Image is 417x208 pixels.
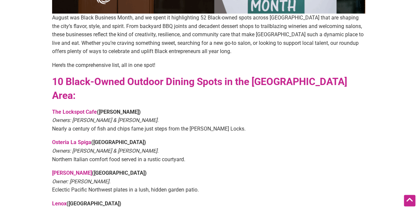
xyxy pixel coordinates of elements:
[52,109,141,115] strong: ([PERSON_NAME])
[52,61,365,70] p: Here’s the comprehensive list, all in one spot!
[52,109,97,115] a: The Lockspot Cafe
[52,139,146,145] strong: ([GEOGRAPHIC_DATA])
[52,108,365,133] p: Nearly a century of fish and chips fame just steps from the [PERSON_NAME] Locks.
[52,170,147,176] strong: ([GEOGRAPHIC_DATA])
[52,200,67,207] a: Lenox
[52,138,365,163] p: Northern Italian comfort food served in a rustic courtyard.
[52,178,110,185] em: Owner: [PERSON_NAME].
[52,148,159,154] em: Owners: [PERSON_NAME] & [PERSON_NAME].
[52,14,365,56] p: August was Black Business Month, and we spent it highlighting 52 Black-owned spots across [GEOGRA...
[52,76,347,101] a: 10 Black-Owned Outdoor Dining Spots in the [GEOGRAPHIC_DATA] Area:
[404,195,415,206] div: Scroll Back to Top
[52,170,92,176] a: [PERSON_NAME]
[52,200,121,207] strong: ([GEOGRAPHIC_DATA])
[52,139,91,145] a: Osteria La Spiga
[52,169,365,194] p: Eclectic Pacific Northwest plates in a lush, hidden garden patio.
[52,117,159,123] em: Owners: [PERSON_NAME] & [PERSON_NAME].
